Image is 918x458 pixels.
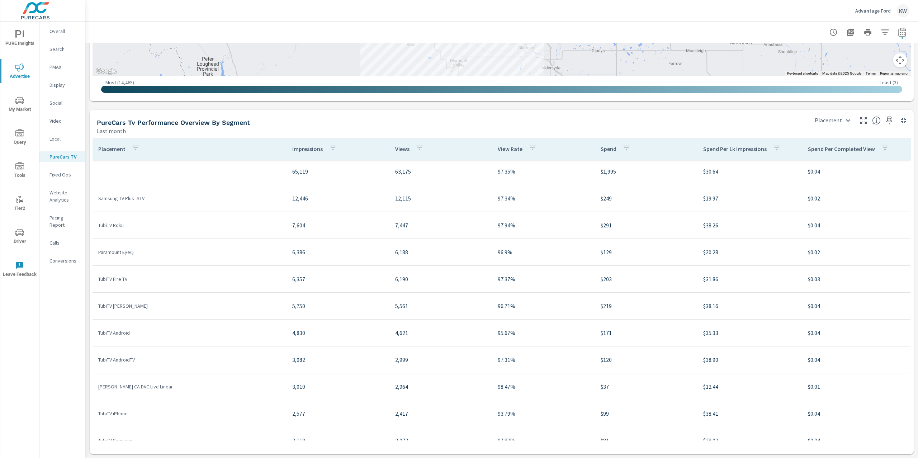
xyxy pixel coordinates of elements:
button: Select Date Range [895,25,909,39]
p: 7,604 [292,221,384,230]
p: $99 [601,409,692,418]
p: $219 [601,302,692,310]
p: $38.26 [703,221,796,230]
p: TubiTV [PERSON_NAME] [98,302,281,310]
p: Video [49,117,79,124]
p: $37 [601,382,692,391]
p: TubiTV iPhone [98,410,281,417]
p: 2,964 [395,382,487,391]
p: Fixed Ops [49,171,79,178]
h5: PureCars Tv Performance Overview By Segment [97,119,250,126]
p: $20.28 [703,248,796,256]
p: 97.37% [498,275,589,283]
div: Fixed Ops [39,169,85,180]
p: 65,119 [292,167,384,176]
p: 96.71% [498,302,589,310]
p: $129 [601,248,692,256]
p: $0.04 [808,329,905,337]
p: [PERSON_NAME] CA DVC Live Linear [98,383,281,390]
p: $203 [601,275,692,283]
p: $0.02 [808,248,905,256]
p: 6,188 [395,248,487,256]
p: TubiTV AndroidTV [98,356,281,363]
p: Last month [97,127,126,135]
button: "Export Report to PDF" [843,25,858,39]
p: View Rate [498,145,522,152]
span: My Market [3,96,37,114]
p: 3,082 [292,355,384,364]
p: Pacing Report [49,214,79,228]
span: Save this to your personalized report [884,115,895,126]
div: Website Analytics [39,187,85,205]
a: Open this area in Google Maps (opens a new window) [94,67,118,76]
p: 95.67% [498,329,589,337]
p: 12,446 [292,194,384,203]
p: Search [49,46,79,53]
p: Calls [49,239,79,246]
span: Tier2 [3,195,37,213]
div: Placement [810,114,855,127]
p: $38.02 [703,436,796,445]
span: Tools [3,162,37,180]
p: TubiTV Fire TV [98,275,281,283]
button: Map camera controls [893,53,907,67]
p: Paramount EyeQ [98,249,281,256]
div: KW [896,4,909,17]
p: $249 [601,194,692,203]
p: $38.16 [703,302,796,310]
p: 63,175 [395,167,487,176]
p: 98.47% [498,382,589,391]
p: 5,750 [292,302,384,310]
p: 6,190 [395,275,487,283]
button: Make Fullscreen [858,115,869,126]
p: Display [49,81,79,89]
p: 97.35% [498,167,589,176]
p: $12.44 [703,382,796,391]
a: Terms (opens in new tab) [866,71,876,75]
p: $0.04 [808,302,905,310]
p: Social [49,99,79,107]
span: Leave Feedback [3,261,37,279]
p: $1,995 [601,167,692,176]
div: Video [39,115,85,126]
p: 96.9% [498,248,589,256]
div: Pacing Report [39,212,85,230]
p: 5,561 [395,302,487,310]
p: 4,830 [292,329,384,337]
p: $0.03 [808,275,905,283]
p: $35.33 [703,329,796,337]
p: 2,119 [292,436,384,445]
p: Spend Per 1k Impressions [703,145,767,152]
p: Views [395,145,410,152]
p: $171 [601,329,692,337]
p: Conversions [49,257,79,264]
p: 7,447 [395,221,487,230]
p: $19.97 [703,194,796,203]
p: $0.04 [808,221,905,230]
div: Display [39,80,85,90]
div: Social [39,98,85,108]
p: 97.94% [498,221,589,230]
p: TubiTV Roku [98,222,281,229]
p: Spend [601,145,616,152]
a: Report a map error [880,71,909,75]
div: Search [39,44,85,55]
p: 97.34% [498,194,589,203]
span: This is a summary of PureCars TV performance by various segments. Use the dropdown in the top rig... [872,116,881,125]
p: 2,417 [395,409,487,418]
p: $0.04 [808,409,905,418]
div: PMAX [39,62,85,72]
p: $0.04 [808,355,905,364]
p: PureCars TV [49,153,79,160]
p: Least ( 3 ) [880,79,898,86]
p: $0.01 [808,382,905,391]
button: Keyboard shortcuts [787,71,818,76]
p: 2,999 [395,355,487,364]
div: Calls [39,237,85,248]
p: $81 [601,436,692,445]
span: Map data ©2025 Google [822,71,861,75]
p: Website Analytics [49,189,79,203]
p: Placement [98,145,126,152]
p: $120 [601,355,692,364]
p: $38.41 [703,409,796,418]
